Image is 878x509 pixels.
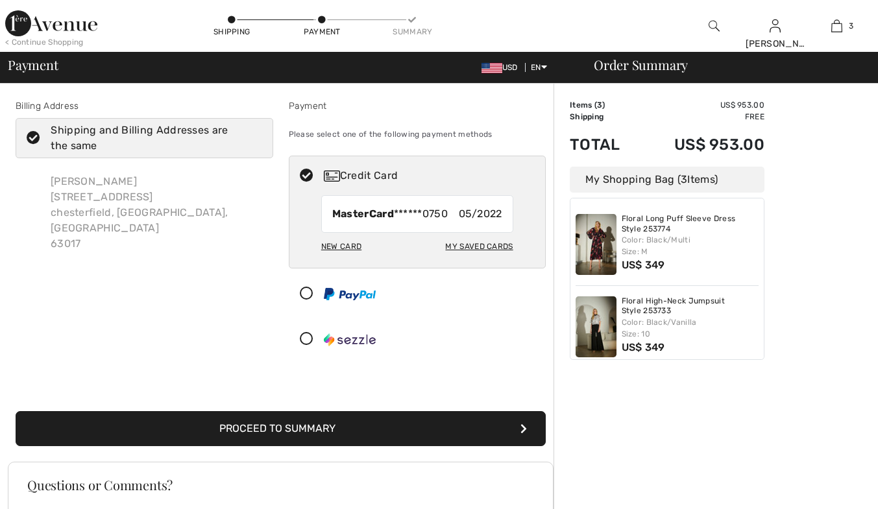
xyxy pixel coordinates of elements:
[570,99,639,111] td: Items ( )
[639,123,764,167] td: US$ 953.00
[324,168,537,183] div: Credit Card
[849,20,853,32] span: 3
[622,341,665,353] span: US$ 349
[570,111,639,123] td: Shipping
[5,10,97,36] img: 1ère Avenue
[639,111,764,123] td: Free
[324,288,376,300] img: PayPal
[531,63,547,72] span: EN
[576,214,616,275] img: Floral Long Puff Sleeve Dress Style 253774
[807,18,867,34] a: 3
[639,99,764,111] td: US$ 953.00
[482,63,502,73] img: US Dollar
[622,316,759,340] div: Color: Black/Vanilla Size: 10
[324,171,340,182] img: Credit Card
[27,479,534,491] h3: Questions or Comments?
[576,296,616,357] img: Floral High-Neck Jumpsuit Style 253733
[393,26,432,38] div: Summary
[324,333,376,346] img: Sezzle
[746,37,806,51] div: [PERSON_NAME]
[289,99,546,113] div: Payment
[622,296,759,316] a: Floral High-Neck Jumpsuit Style 253733
[40,163,273,262] div: [PERSON_NAME] [STREET_ADDRESS] chesterfield, [GEOGRAPHIC_DATA], [GEOGRAPHIC_DATA] 63017
[16,99,273,113] div: Billing Address
[622,259,665,271] span: US$ 349
[570,167,764,193] div: My Shopping Bag ( Items)
[770,19,781,32] a: Sign In
[5,36,84,48] div: < Continue Shopping
[321,235,361,257] div: New Card
[302,26,341,38] div: Payment
[459,206,502,222] span: 05/2022
[681,173,687,185] span: 3
[445,235,513,257] div: My Saved Cards
[622,234,759,257] div: Color: Black/Multi Size: M
[16,411,546,446] button: Proceed to Summary
[622,214,759,234] a: Floral Long Puff Sleeve Dress Style 253774
[8,58,58,71] span: Payment
[332,207,394,220] strong: MasterCard
[831,18,842,34] img: My Bag
[482,63,523,72] span: USD
[289,118,546,150] div: Please select one of the following payment methods
[570,123,639,167] td: Total
[770,18,781,34] img: My Info
[709,18,720,34] img: search the website
[578,58,870,71] div: Order Summary
[597,101,602,110] span: 3
[212,26,251,38] div: Shipping
[51,123,253,154] div: Shipping and Billing Addresses are the same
